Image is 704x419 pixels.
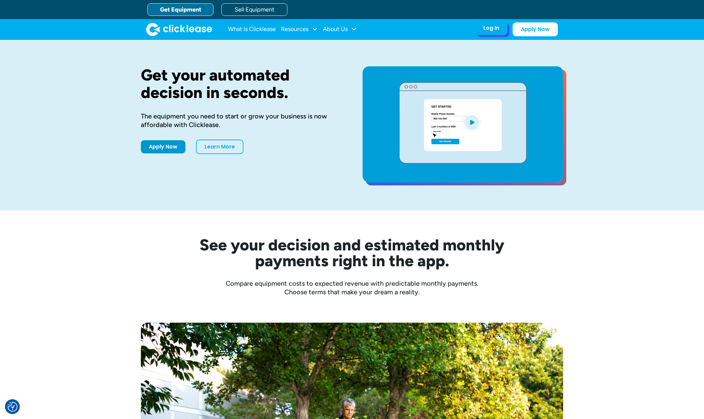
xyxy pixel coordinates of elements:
[281,23,318,36] div: Resources
[141,140,185,153] a: Apply Now
[146,23,212,36] a: home
[196,140,243,154] a: Learn More
[221,3,287,16] a: Sell Equipment
[141,279,563,296] div: Compare equipment costs to expected revenue with predictable monthly payments. Choose terms that ...
[141,112,341,129] div: The equipment you need to start or grow your business is now affordable with Clicklease.
[8,402,17,412] img: Revisit consent button
[8,402,17,412] button: Consent Preferences
[167,237,537,269] h2: See your decision and estimated monthly payments right in the app.
[363,66,563,182] a: open lightbox
[483,25,499,31] div: Log In
[146,23,212,36] img: Clicklease logo
[513,22,558,36] a: Apply Now
[228,23,276,36] a: What Is Clicklease
[463,113,481,131] img: Blue play button logo on a light blue circular background
[323,23,357,36] div: About Us
[141,66,341,101] h1: Get your automated decision in seconds.
[147,3,213,16] a: Get Equipment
